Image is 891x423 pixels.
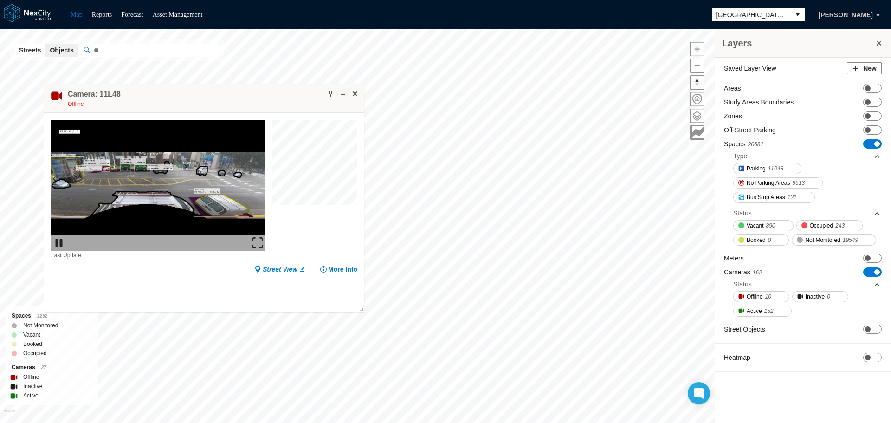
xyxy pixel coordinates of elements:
[724,98,794,107] label: Study Areas Boundaries
[764,306,774,316] span: 152
[691,59,704,72] span: Zoom out
[747,306,762,316] span: Active
[747,178,790,188] span: No Parking Areas
[809,7,883,23] button: [PERSON_NAME]
[724,64,776,73] label: Saved Layer View
[733,149,881,163] div: Type
[23,382,42,391] label: Inactive
[792,178,805,188] span: 9513
[53,238,65,249] img: play
[747,221,763,230] span: Vacant
[690,109,704,123] button: Layers management
[733,280,752,289] div: Status
[733,291,789,302] button: Offline10
[690,75,704,90] button: Reset bearing to north
[41,365,46,370] span: 27
[766,221,775,230] span: 890
[827,292,830,301] span: 0
[19,46,41,55] span: Streets
[12,363,91,372] div: Cameras
[14,44,45,57] button: Streets
[71,11,83,18] a: Map
[733,177,823,189] button: No Parking Areas9513
[690,42,704,56] button: Zoom in
[765,292,771,301] span: 10
[37,313,47,319] span: 1252
[12,311,91,321] div: Spaces
[724,353,750,362] label: Heatmap
[733,277,881,291] div: Status
[768,164,783,173] span: 11048
[733,192,815,203] button: Bus Stop Areas121
[51,120,265,251] img: video
[68,89,121,109] div: Double-click to make header text selectable
[690,92,704,106] button: Home
[23,321,58,330] label: Not Monitored
[68,101,84,107] span: Offline
[328,265,357,274] span: More Info
[768,235,771,245] span: 0
[254,265,306,274] a: Street View
[805,235,840,245] span: Not Monitored
[733,306,792,317] button: Active152
[690,59,704,73] button: Zoom out
[747,292,762,301] span: Offline
[121,11,143,18] a: Forecast
[747,235,766,245] span: Booked
[835,221,845,230] span: 243
[753,269,762,276] span: 162
[724,125,776,135] label: Off-Street Parking
[733,163,801,174] button: Parking11048
[691,42,704,56] span: Zoom in
[733,220,794,231] button: Vacant890
[50,46,73,55] span: Objects
[796,220,863,231] button: Occupied243
[733,208,752,218] div: Status
[724,325,765,334] label: Street Objects
[272,120,362,210] canvas: Map
[790,8,805,21] button: select
[23,391,39,400] label: Active
[320,265,357,274] button: More Info
[819,10,873,20] span: [PERSON_NAME]
[23,330,40,339] label: Vacant
[51,251,265,260] div: Last Update:
[691,76,704,89] span: Reset bearing to north
[748,141,763,148] span: 20682
[724,267,762,277] label: Cameras
[45,44,78,57] button: Objects
[68,89,121,99] h4: Double-click to make header text selectable
[733,206,881,220] div: Status
[724,254,744,263] label: Meters
[843,235,858,245] span: 19549
[806,292,825,301] span: Inactive
[4,410,15,420] a: Mapbox homepage
[792,234,876,246] button: Not Monitored19549
[23,372,39,382] label: Offline
[153,11,203,18] a: Asset Management
[792,291,848,302] button: Inactive0
[716,10,787,20] span: [GEOGRAPHIC_DATA][PERSON_NAME]
[724,111,742,121] label: Zones
[92,11,112,18] a: Reports
[724,139,763,149] label: Spaces
[724,84,741,93] label: Areas
[722,37,874,50] h3: Layers
[23,349,47,358] label: Occupied
[847,62,882,74] button: New
[733,234,789,246] button: Booked0
[810,221,833,230] span: Occupied
[263,265,297,274] span: Street View
[788,193,797,202] span: 121
[747,164,766,173] span: Parking
[733,151,747,161] div: Type
[23,339,42,349] label: Booked
[690,125,704,140] button: Key metrics
[252,238,263,249] img: expand
[863,64,877,73] span: New
[747,193,785,202] span: Bus Stop Areas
